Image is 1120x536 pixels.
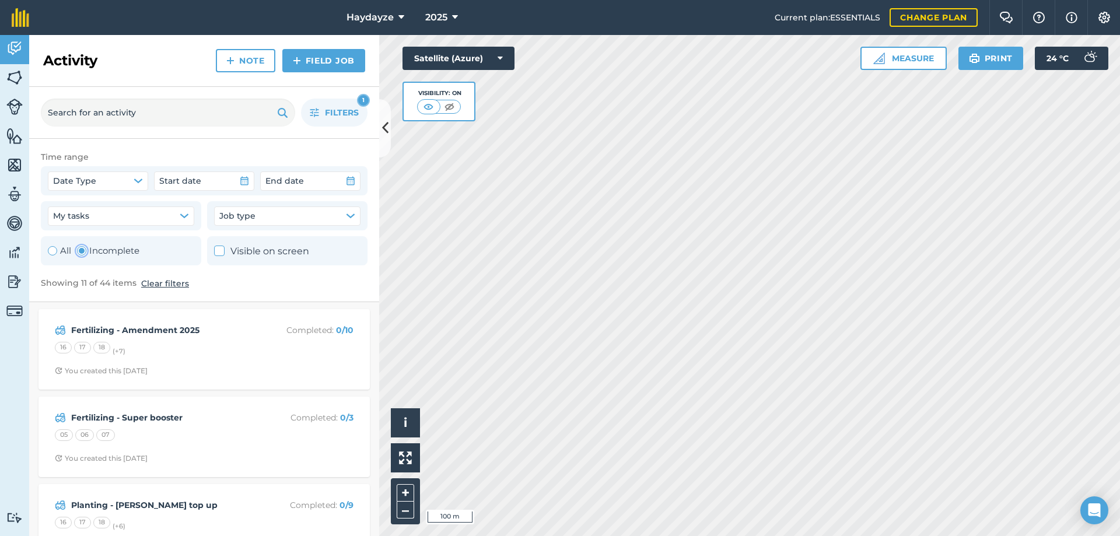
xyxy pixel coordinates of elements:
img: Ruler icon [873,52,885,64]
strong: 0 / 10 [336,325,353,335]
img: svg+xml;base64,PHN2ZyB4bWxucz0iaHR0cDovL3d3dy53My5vcmcvMjAwMC9zdmciIHdpZHRoPSIxNCIgaGVpZ2h0PSIyNC... [226,54,235,68]
div: Visibility: On [417,89,461,98]
img: Clock with arrow pointing clockwise [55,367,62,374]
a: Field Job [282,49,365,72]
span: Date Type [53,174,96,187]
img: svg+xml;base64,PD94bWwgdmVyc2lvbj0iMS4wIiBlbmNvZGluZz0idXRmLTgiPz4KPCEtLSBHZW5lcmF0b3I6IEFkb2JlIE... [6,215,23,232]
label: Visible on screen [214,244,309,259]
span: End date [265,174,304,187]
button: Filters [301,99,367,127]
img: svg+xml;base64,PD94bWwgdmVyc2lvbj0iMS4wIiBlbmNvZGluZz0idXRmLTgiPz4KPCEtLSBHZW5lcmF0b3I6IEFkb2JlIE... [6,273,23,290]
span: Haydayze [346,10,394,24]
img: svg+xml;base64,PHN2ZyB4bWxucz0iaHR0cDovL3d3dy53My5vcmcvMjAwMC9zdmciIHdpZHRoPSI1NiIgaGVpZ2h0PSI2MC... [6,127,23,145]
span: Current plan : ESSENTIALS [775,11,880,24]
div: You created this [DATE] [55,454,148,463]
strong: Fertilizing - Super booster [71,411,256,424]
img: svg+xml;base64,PD94bWwgdmVyc2lvbj0iMS4wIiBlbmNvZGluZz0idXRmLTgiPz4KPCEtLSBHZW5lcmF0b3I6IEFkb2JlIE... [6,99,23,115]
span: Start date [159,174,201,187]
div: 17 [74,517,91,528]
button: – [397,502,414,519]
h2: Activity [43,51,97,70]
img: svg+xml;base64,PHN2ZyB4bWxucz0iaHR0cDovL3d3dy53My5vcmcvMjAwMC9zdmciIHdpZHRoPSI1MCIgaGVpZ2h0PSI0MC... [442,101,457,113]
span: Job type [219,209,256,222]
div: You created this [DATE] [55,366,148,376]
img: svg+xml;base64,PHN2ZyB4bWxucz0iaHR0cDovL3d3dy53My5vcmcvMjAwMC9zdmciIHdpZHRoPSIxOSIgaGVpZ2h0PSIyNC... [277,106,288,120]
div: 07 [96,429,115,441]
a: Change plan [890,8,978,27]
img: svg+xml;base64,PHN2ZyB4bWxucz0iaHR0cDovL3d3dy53My5vcmcvMjAwMC9zdmciIHdpZHRoPSI1NiIgaGVpZ2h0PSI2MC... [6,156,23,174]
div: Time range [41,150,367,163]
a: Note [216,49,275,72]
input: Search for an activity [41,99,295,127]
button: 24 °C [1035,47,1108,70]
span: Filters [325,106,359,119]
img: fieldmargin Logo [12,8,29,27]
img: svg+xml;base64,PHN2ZyB4bWxucz0iaHR0cDovL3d3dy53My5vcmcvMjAwMC9zdmciIHdpZHRoPSIxNyIgaGVpZ2h0PSIxNy... [1066,10,1077,24]
img: svg+xml;base64,PHN2ZyB4bWxucz0iaHR0cDovL3d3dy53My5vcmcvMjAwMC9zdmciIHdpZHRoPSIxNCIgaGVpZ2h0PSIyNC... [293,54,301,68]
strong: 0 / 9 [339,500,353,510]
span: My tasks [53,209,89,222]
button: Print [958,47,1024,70]
div: 18 [93,517,110,528]
button: End date [260,171,360,190]
button: Start date [154,171,254,190]
img: svg+xml;base64,PHN2ZyB4bWxucz0iaHR0cDovL3d3dy53My5vcmcvMjAwMC9zdmciIHdpZHRoPSI1NiIgaGVpZ2h0PSI2MC... [6,69,23,86]
div: 06 [75,429,94,441]
button: Measure [860,47,947,70]
img: A cog icon [1097,12,1111,23]
img: svg+xml;base64,PD94bWwgdmVyc2lvbj0iMS4wIiBlbmNvZGluZz0idXRmLTgiPz4KPCEtLSBHZW5lcmF0b3I6IEFkb2JlIE... [6,303,23,319]
p: Completed : [261,411,353,424]
a: Fertilizing - Super boosterCompleted: 0/3050607Clock with arrow pointing clockwiseYou created thi... [45,404,363,470]
img: svg+xml;base64,PD94bWwgdmVyc2lvbj0iMS4wIiBlbmNvZGluZz0idXRmLTgiPz4KPCEtLSBHZW5lcmF0b3I6IEFkb2JlIE... [6,244,23,261]
img: svg+xml;base64,PD94bWwgdmVyc2lvbj0iMS4wIiBlbmNvZGluZz0idXRmLTgiPz4KPCEtLSBHZW5lcmF0b3I6IEFkb2JlIE... [6,185,23,203]
span: 2025 [425,10,447,24]
img: svg+xml;base64,PD94bWwgdmVyc2lvbj0iMS4wIiBlbmNvZGluZz0idXRmLTgiPz4KPCEtLSBHZW5lcmF0b3I6IEFkb2JlIE... [55,411,66,425]
img: svg+xml;base64,PD94bWwgdmVyc2lvbj0iMS4wIiBlbmNvZGluZz0idXRmLTgiPz4KPCEtLSBHZW5lcmF0b3I6IEFkb2JlIE... [1078,47,1101,70]
div: 17 [74,342,91,353]
span: i [404,415,407,430]
img: Two speech bubbles overlapping with the left bubble in the forefront [999,12,1013,23]
div: 18 [93,342,110,353]
img: A question mark icon [1032,12,1046,23]
div: Open Intercom Messenger [1080,496,1108,524]
button: Satellite (Azure) [402,47,514,70]
a: Fertilizing - Amendment 2025Completed: 0/10161718(+7)Clock with arrow pointing clockwiseYou creat... [45,316,363,383]
img: svg+xml;base64,PD94bWwgdmVyc2lvbj0iMS4wIiBlbmNvZGluZz0idXRmLTgiPz4KPCEtLSBHZW5lcmF0b3I6IEFkb2JlIE... [55,323,66,337]
div: 1 [357,94,370,107]
img: svg+xml;base64,PD94bWwgdmVyc2lvbj0iMS4wIiBlbmNvZGluZz0idXRmLTgiPz4KPCEtLSBHZW5lcmF0b3I6IEFkb2JlIE... [6,40,23,57]
div: 16 [55,517,72,528]
span: Showing 11 of 44 items [41,277,136,290]
img: Clock with arrow pointing clockwise [55,454,62,462]
img: svg+xml;base64,PD94bWwgdmVyc2lvbj0iMS4wIiBlbmNvZGluZz0idXRmLTgiPz4KPCEtLSBHZW5lcmF0b3I6IEFkb2JlIE... [55,498,66,512]
button: Clear filters [141,277,189,290]
p: Completed : [261,324,353,337]
strong: Planting - [PERSON_NAME] top up [71,499,256,512]
img: svg+xml;base64,PD94bWwgdmVyc2lvbj0iMS4wIiBlbmNvZGluZz0idXRmLTgiPz4KPCEtLSBHZW5lcmF0b3I6IEFkb2JlIE... [6,512,23,523]
img: svg+xml;base64,PHN2ZyB4bWxucz0iaHR0cDovL3d3dy53My5vcmcvMjAwMC9zdmciIHdpZHRoPSI1MCIgaGVpZ2h0PSI0MC... [421,101,436,113]
label: Incomplete [77,244,139,258]
button: Job type [214,206,360,225]
button: Date Type [48,171,148,190]
small: (+ 7 ) [113,347,125,355]
img: Four arrows, one pointing top left, one top right, one bottom right and the last bottom left [399,451,412,464]
p: Completed : [261,499,353,512]
strong: Fertilizing - Amendment 2025 [71,324,256,337]
div: 16 [55,342,72,353]
label: All [48,244,71,258]
span: 24 ° C [1046,47,1069,70]
div: Toggle Activity [48,244,139,258]
button: i [391,408,420,437]
button: + [397,484,414,502]
small: (+ 6 ) [113,522,125,530]
strong: 0 / 3 [340,412,353,423]
div: 05 [55,429,73,441]
img: svg+xml;base64,PHN2ZyB4bWxucz0iaHR0cDovL3d3dy53My5vcmcvMjAwMC9zdmciIHdpZHRoPSIxOSIgaGVpZ2h0PSIyNC... [969,51,980,65]
button: My tasks [48,206,194,225]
